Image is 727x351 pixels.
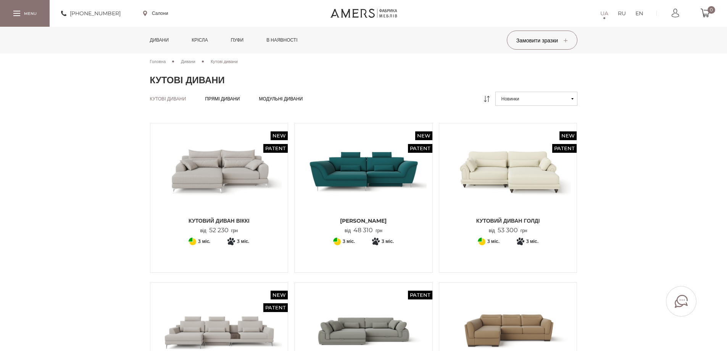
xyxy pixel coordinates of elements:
[495,226,521,234] span: 53 300
[559,131,577,140] span: New
[237,237,249,246] span: 3 міс.
[487,237,500,246] span: 3 міс.
[343,237,355,246] span: 3 міс.
[259,96,303,102] a: Модульні дивани
[206,226,231,234] span: 52 230
[150,74,577,86] h1: Кутові дивани
[507,31,577,50] button: Замовити зразки
[445,129,571,234] a: New Patent Кутовий диван ГОЛДІ Кутовий диван ГОЛДІ Кутовий диван ГОЛДІ від53 300грн
[345,227,382,234] p: від грн
[351,226,376,234] span: 48 310
[300,217,427,225] span: [PERSON_NAME]
[144,27,175,53] a: Дивани
[708,6,715,14] span: 0
[415,131,432,140] span: New
[198,237,210,246] span: 3 міс.
[225,27,250,53] a: Пуфи
[263,303,288,312] span: Patent
[271,291,288,299] span: New
[516,37,567,44] span: Замовити зразки
[618,9,626,18] a: RU
[526,237,538,246] span: 3 міс.
[600,9,608,18] a: UA
[186,27,213,53] a: Крісла
[271,131,288,140] span: New
[150,59,166,64] span: Головна
[408,291,432,299] span: Patent
[200,227,238,234] p: від грн
[445,217,571,225] span: Кутовий диван ГОЛДІ
[181,59,195,64] span: Дивани
[263,144,288,153] span: Patent
[408,144,432,153] span: Patent
[495,92,577,106] button: Новинки
[382,237,394,246] span: 3 міс.
[143,10,168,17] a: Салони
[156,129,282,234] a: New Patent Кутовий диван ВІККІ Кутовий диван ВІККІ Кутовий диван ВІККІ від52 230грн
[489,227,527,234] p: від грн
[150,58,166,65] a: Головна
[205,96,240,102] a: Прямі дивани
[300,129,427,234] a: New Patent Кутовий Диван Грейсі Кутовий Диван Грейсі [PERSON_NAME] від48 310грн
[61,9,121,18] a: [PHONE_NUMBER]
[156,217,282,225] span: Кутовий диван ВІККІ
[552,144,577,153] span: Patent
[261,27,303,53] a: в наявності
[181,58,195,65] a: Дивани
[635,9,643,18] a: EN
